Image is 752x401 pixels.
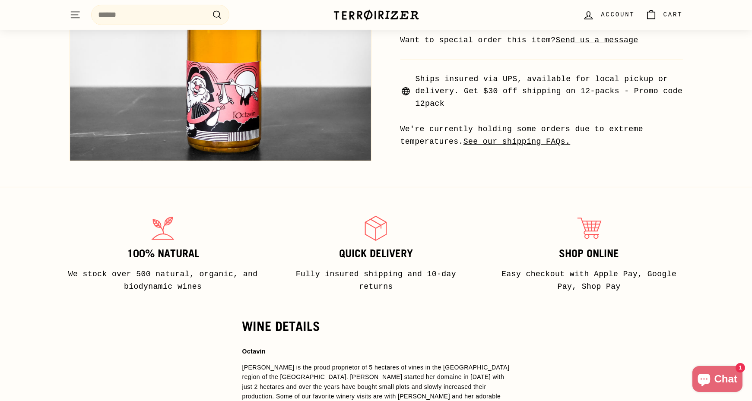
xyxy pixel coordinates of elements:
[400,34,683,47] li: Want to special order this item?
[492,248,686,260] h3: Shop Online
[279,248,473,260] h3: Quick delivery
[690,366,745,394] inbox-online-store-chat: Shopify online store chat
[640,2,688,28] a: Cart
[556,36,638,44] a: Send us a message
[416,73,683,110] span: Ships insured via UPS, available for local pickup or delivery. Get $30 off shipping on 12-packs -...
[492,268,686,293] p: Easy checkout with Apple Pay, Google Pay, Shop Pay
[601,10,635,19] span: Account
[242,348,266,355] strong: Octavin
[663,10,683,19] span: Cart
[400,123,683,148] div: We're currently holding some orders due to extreme temperatures.
[577,2,640,28] a: Account
[66,268,260,293] p: We stock over 500 natural, organic, and biodynamic wines
[242,319,510,334] h2: WINE DETAILS
[279,268,473,293] p: Fully insured shipping and 10-day returns
[66,248,260,260] h3: 100% Natural
[463,137,571,146] a: See our shipping FAQs.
